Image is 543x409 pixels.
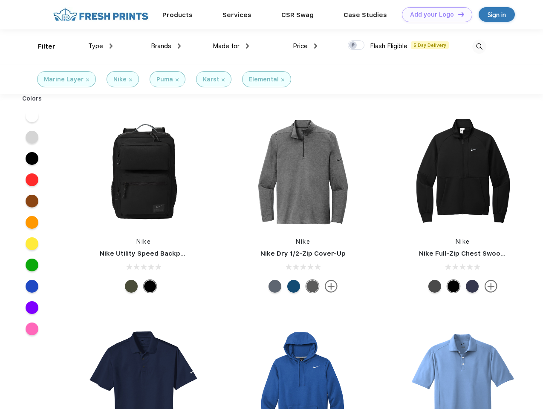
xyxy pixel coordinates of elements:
img: func=resize&h=266 [246,115,360,229]
img: filter_cancel.svg [281,78,284,81]
img: more.svg [325,280,338,293]
div: Filter [38,42,55,52]
img: dropdown.png [246,43,249,49]
div: Black [447,280,460,293]
a: Nike [456,238,470,245]
div: Midnight Navy [466,280,479,293]
img: dropdown.png [110,43,113,49]
a: Sign in [479,7,515,22]
img: fo%20logo%202.webp [51,7,151,22]
span: Price [293,42,308,50]
img: dropdown.png [178,43,181,49]
img: desktop_search.svg [472,40,486,54]
img: filter_cancel.svg [176,78,179,81]
div: Colors [16,94,49,103]
span: Brands [151,42,171,50]
div: Gym Blue [287,280,300,293]
span: Type [88,42,103,50]
img: dropdown.png [314,43,317,49]
div: Puma [156,75,173,84]
span: Flash Eligible [370,42,407,50]
a: Nike Dry 1/2-Zip Cover-Up [260,250,346,257]
div: Navy Heather [269,280,281,293]
div: Anthracite [428,280,441,293]
div: Cargo Khaki [125,280,138,293]
a: Products [162,11,193,19]
img: more.svg [485,280,497,293]
span: Made for [213,42,240,50]
img: func=resize&h=266 [87,115,200,229]
a: Services [222,11,251,19]
div: Karst [203,75,219,84]
div: Black [144,280,156,293]
a: CSR Swag [281,11,314,19]
div: Elemental [249,75,279,84]
div: Add your Logo [410,11,454,18]
img: filter_cancel.svg [129,78,132,81]
div: Sign in [488,10,506,20]
div: Marine Layer [44,75,84,84]
a: Nike [136,238,151,245]
div: Nike [113,75,127,84]
img: func=resize&h=266 [406,115,520,229]
img: filter_cancel.svg [222,78,225,81]
img: filter_cancel.svg [86,78,89,81]
div: Black Heather [306,280,319,293]
span: 5 Day Delivery [411,41,449,49]
img: DT [458,12,464,17]
a: Nike Full-Zip Chest Swoosh Jacket [419,250,532,257]
a: Nike Utility Speed Backpack [100,250,192,257]
a: Nike [296,238,310,245]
